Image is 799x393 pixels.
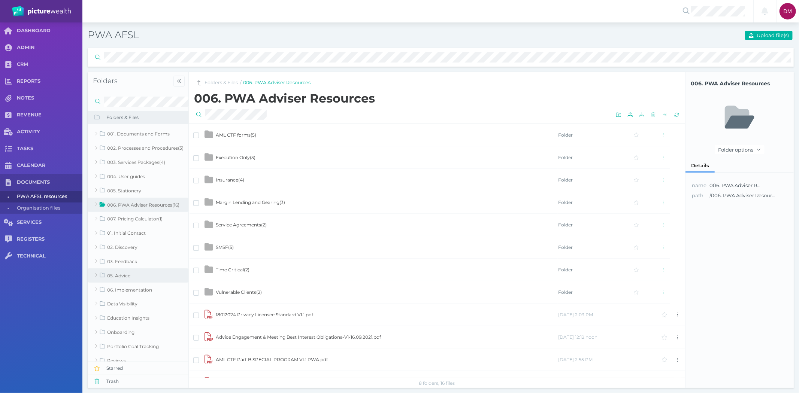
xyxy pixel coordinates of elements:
td: Folder [558,259,614,281]
td: Folder [558,169,614,191]
span: Folders & Files [106,115,189,121]
span: / [240,79,242,87]
a: 05. Advice [88,268,188,283]
a: 002. Processes and Procedures(3) [88,141,188,155]
button: Create folder [614,110,623,119]
h4: Folders [93,77,170,85]
span: Time Critical ( 2 ) [216,267,249,272]
span: DM [784,8,792,14]
button: Folders & Files [88,111,189,124]
span: ACTIVITY [17,129,82,135]
span: PWA AFSL resources [17,191,80,202]
span: 8 folders, 16 files [419,380,455,386]
span: Execution Only ( 3 ) [216,155,255,160]
span: Folder options [715,147,755,153]
a: 004. User guides [88,169,188,183]
span: REPORTS [17,78,82,85]
a: Education Insights [88,311,188,325]
button: Reload the list of files from server [672,110,681,119]
td: Folder [558,281,614,304]
td: Folder [558,124,614,146]
span: path [692,192,704,198]
button: Move [660,110,670,119]
a: Onboarding [88,325,188,339]
td: 18012024 Privacy Licensee Standard V1.1.pdf [215,304,558,326]
h3: PWA AFSL [88,29,559,42]
a: 005. Stationery [88,183,188,198]
span: CALENDAR [17,162,82,169]
a: 001. Documents and Forms [88,127,188,141]
td: AML CTF Part B SPECIAL PROGRAM V1.1 PWA.pdf [215,348,558,371]
td: SMSF(5) [215,236,558,259]
td: Service Agreements(2) [215,214,558,236]
span: TASKS [17,146,82,152]
td: Time Critical(2) [215,259,558,281]
span: Vulnerable Clients ( 2 ) [216,289,262,295]
td: Folder [558,191,614,214]
td: Advice Engagement & Meeting Best Interest Obligations-V1-16.09.2021.pdf [215,326,558,348]
span: TECHNICAL [17,253,82,259]
h2: 006. PWA Adviser Resources [194,91,683,106]
span: [DATE] 2:03 PM [558,312,593,317]
a: Portfolio Goal Tracking [88,339,188,353]
a: Reviews [88,353,188,368]
button: Delete selected files or folders [649,110,658,119]
div: Dee Molloy [780,3,796,19]
button: Upload file(s) [745,31,793,40]
span: ADMIN [17,45,82,51]
span: REVENUE [17,112,82,118]
a: 007. Pricing Calculator(1) [88,212,188,226]
span: Organisation files [17,202,80,214]
span: [DATE] 12:12 noon [558,334,597,340]
a: 01. Initial Contact [88,226,188,240]
td: Execution Only(3) [215,146,558,169]
a: Data Visibility [88,297,188,311]
span: Starred [106,365,189,371]
span: [DATE] 2:55 PM [558,357,593,362]
button: Trash [88,375,189,388]
td: Folder [558,214,614,236]
a: Folders & Files [205,79,238,86]
a: 006. PWA Adviser Resources [243,79,311,86]
a: 06. Implementation [88,283,188,297]
button: Folder options [715,145,765,154]
span: NOTES [17,95,82,101]
a: 006. PWA Adviser Resources(16) [88,198,188,212]
button: Starred [88,362,189,375]
img: PW [12,6,71,16]
span: 006. PWA Adviser Resources [691,80,789,88]
a: 003. Services Packages(4) [88,155,188,169]
div: Details [685,159,715,172]
span: REGISTERS [17,236,82,243]
span: Margin Lending and Gearing ( 3 ) [216,199,285,205]
span: DOCUMENTS [17,179,82,186]
span: 006. PWA Adviser R... [710,182,761,188]
span: Insurance ( 4 ) [216,177,244,183]
a: 03. Feedback [88,254,188,268]
span: CRM [17,61,82,68]
span: Service Agreements ( 2 ) [216,222,267,228]
span: /006. PWA Adviser Resources [710,192,777,199]
button: Upload one or more files [626,110,635,119]
td: Insurance(4) [215,169,558,191]
span: SMSF ( 5 ) [216,244,234,250]
button: Download selected files [637,110,647,119]
td: Vulnerable Clients(2) [215,281,558,304]
span: DASHBOARD [17,28,82,34]
td: Folder [558,146,614,169]
span: SERVICES [17,219,82,226]
span: Click to copy folder name to clipboard [691,80,789,88]
td: Folder [558,236,614,259]
span: AML CTF forms ( 5 ) [216,132,256,138]
span: This is the folder name [692,182,707,188]
span: Upload file(s) [755,32,792,38]
a: 02. Discovery [88,240,188,254]
td: AML CTF forms(5) [215,124,558,146]
button: Go to parent folder [194,78,203,88]
span: Trash [106,378,189,384]
td: Margin Lending and Gearing(3) [215,191,558,214]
